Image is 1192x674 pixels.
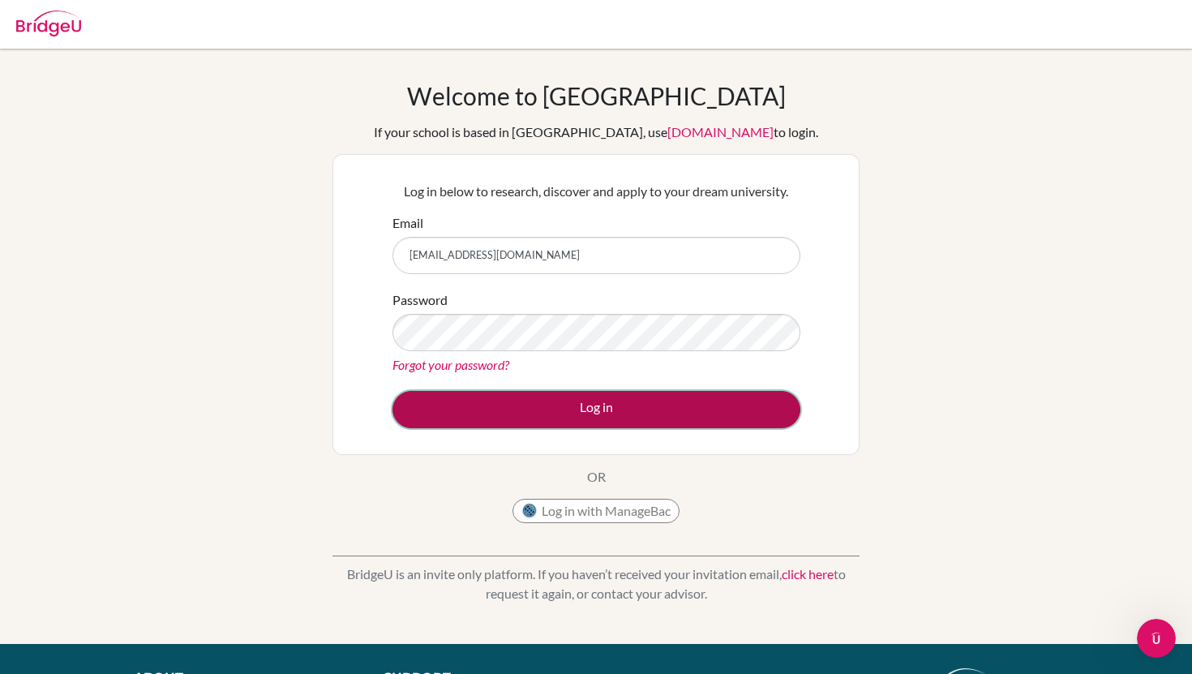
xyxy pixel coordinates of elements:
label: Email [392,213,423,233]
p: BridgeU is an invite only platform. If you haven’t received your invitation email, to request it ... [332,565,860,603]
a: Forgot your password? [392,357,509,372]
img: Bridge-U [16,11,81,36]
iframe: Intercom live chat [1137,619,1176,658]
a: click here [782,566,834,582]
label: Password [392,290,448,310]
button: Log in with ManageBac [512,499,680,523]
p: OR [587,467,606,487]
h1: Welcome to [GEOGRAPHIC_DATA] [407,81,786,110]
a: [DOMAIN_NAME] [667,124,774,140]
p: Log in below to research, discover and apply to your dream university. [392,182,800,201]
div: If your school is based in [GEOGRAPHIC_DATA], use to login. [374,122,818,142]
button: Log in [392,391,800,428]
